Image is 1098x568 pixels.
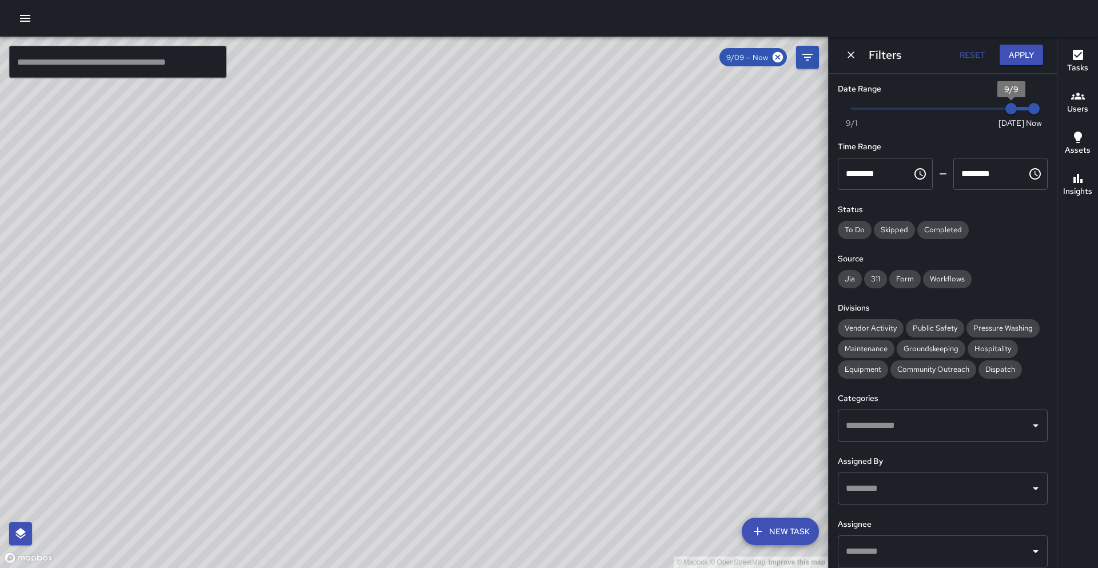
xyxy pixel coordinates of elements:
button: Dismiss [842,46,860,63]
h6: Time Range [838,141,1048,153]
span: Pressure Washing [966,323,1040,333]
span: 9/09 — Now [719,53,775,62]
button: Apply [1000,45,1043,66]
button: Insights [1057,165,1098,206]
span: Maintenance [838,344,894,353]
button: Choose time, selected time is 11:59 PM [1024,162,1047,185]
div: Skipped [874,221,915,239]
span: Hospitality [968,344,1018,353]
span: Equipment [838,364,888,374]
button: Tasks [1057,41,1098,82]
h6: Insights [1063,185,1092,198]
div: 311 [864,270,887,288]
span: 9/9 [1004,84,1019,94]
div: Maintenance [838,340,894,358]
span: Jia [838,274,862,284]
h6: Assignee [838,518,1048,531]
h6: Assets [1065,144,1091,157]
h6: Assigned By [838,455,1048,468]
div: Form [889,270,921,288]
button: Open [1028,418,1044,434]
h6: Date Range [838,83,1048,96]
button: Reset [954,45,990,66]
div: Groundskeeping [897,340,965,358]
span: [DATE] [998,117,1024,129]
h6: Tasks [1067,62,1088,74]
div: Completed [917,221,969,239]
span: Skipped [874,225,915,235]
div: Equipment [838,360,888,379]
button: Open [1028,480,1044,496]
button: Choose time, selected time is 12:00 AM [909,162,932,185]
button: New Task [742,518,819,545]
span: Completed [917,225,969,235]
h6: Source [838,253,1048,265]
div: To Do [838,221,872,239]
button: Users [1057,82,1098,124]
span: Groundskeeping [897,344,965,353]
div: Dispatch [978,360,1022,379]
div: Public Safety [906,319,964,337]
div: Vendor Activity [838,319,904,337]
div: 9/09 — Now [719,48,787,66]
span: Dispatch [978,364,1022,374]
h6: Users [1067,103,1088,116]
h6: Categories [838,392,1048,405]
div: Workflows [923,270,972,288]
h6: Divisions [838,302,1048,315]
span: Vendor Activity [838,323,904,333]
div: Community Outreach [890,360,976,379]
span: Public Safety [906,323,964,333]
h6: Filters [869,46,901,64]
span: To Do [838,225,872,235]
button: Open [1028,543,1044,559]
span: Workflows [923,274,972,284]
span: 311 [864,274,887,284]
div: Pressure Washing [966,319,1040,337]
h6: Status [838,204,1048,216]
button: Filters [796,46,819,69]
button: Assets [1057,124,1098,165]
span: 9/1 [846,117,857,129]
span: Now [1026,117,1042,129]
div: Hospitality [968,340,1018,358]
span: Form [889,274,921,284]
div: Jia [838,270,862,288]
span: Community Outreach [890,364,976,374]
